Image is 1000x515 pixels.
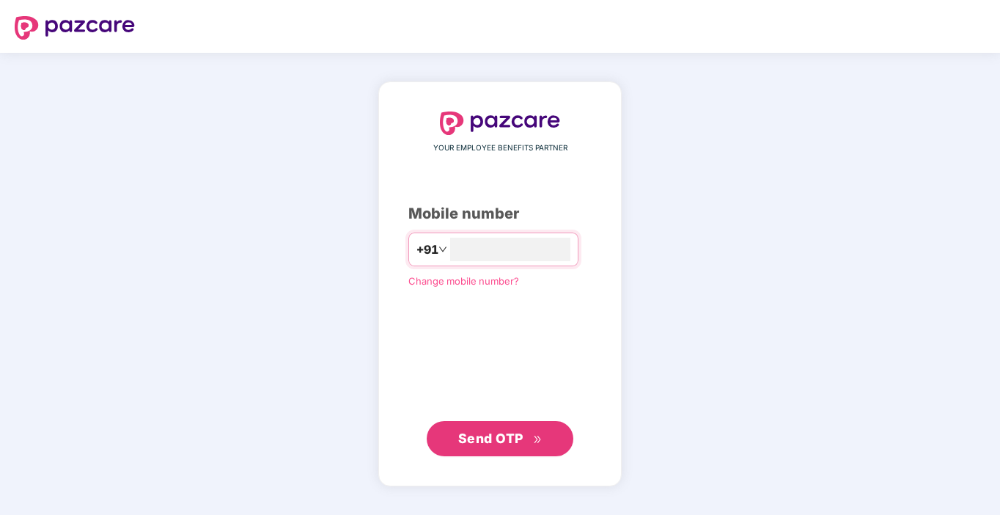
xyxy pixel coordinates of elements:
a: Change mobile number? [408,275,519,287]
span: Send OTP [458,431,523,446]
img: logo [15,16,135,40]
div: Mobile number [408,202,592,225]
span: +91 [416,241,438,259]
span: YOUR EMPLOYEE BENEFITS PARTNER [433,142,567,154]
button: Send OTPdouble-right [427,421,573,456]
span: down [438,245,447,254]
img: logo [440,112,560,135]
span: double-right [533,435,543,445]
